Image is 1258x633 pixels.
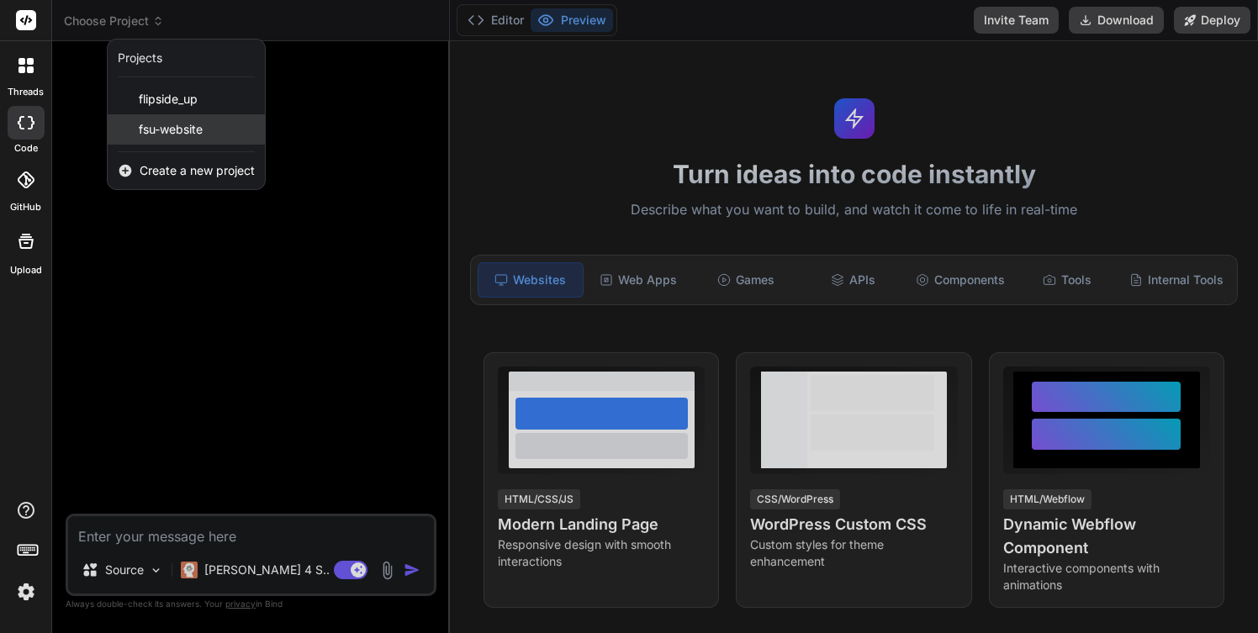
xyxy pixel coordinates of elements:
[10,263,42,277] label: Upload
[118,50,162,66] div: Projects
[140,162,255,179] span: Create a new project
[139,121,203,138] span: fsu-website
[139,91,198,108] span: flipside_up
[10,200,41,214] label: GitHub
[12,578,40,606] img: settings
[14,141,38,156] label: code
[8,85,44,99] label: threads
